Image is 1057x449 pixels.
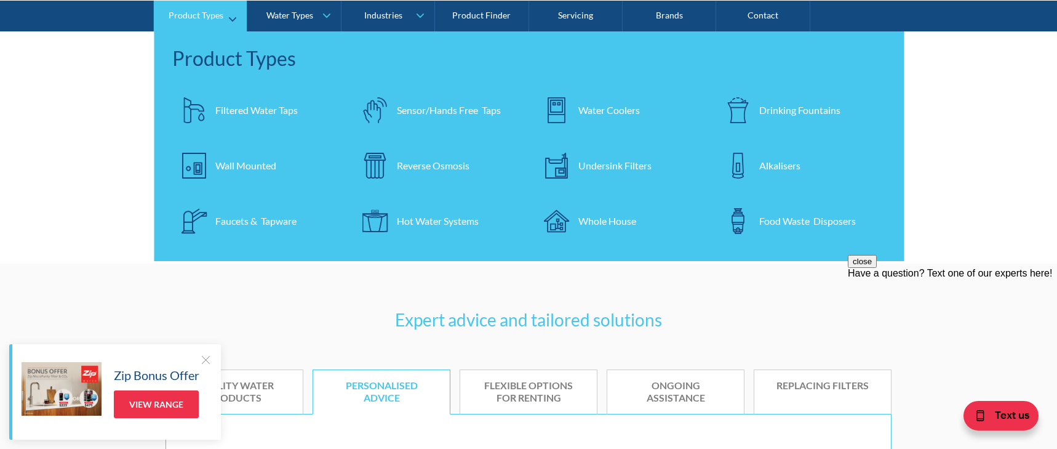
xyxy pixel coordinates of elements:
div: Quality water products [185,379,284,405]
a: Food Waste Disposers [716,199,885,242]
a: Filtered Water Taps [172,88,341,131]
a: Whole House [535,199,704,242]
iframe: podium webchat widget bubble [959,387,1057,449]
a: Wall Mounted [172,144,341,187]
div: Hot Water Systems [397,213,479,228]
div: Personalised advice [332,379,431,405]
a: View Range [114,390,199,418]
h3: Expert advice and tailored solutions [166,307,891,333]
a: Drinking Fountains [716,88,885,131]
iframe: podium webchat widget prompt [848,255,1057,403]
img: Zip Bonus Offer [22,362,102,416]
div: Undersink Filters [578,158,652,172]
div: Food Waste Disposers [759,213,856,228]
div: Water Types [266,10,313,20]
a: Water Coolers [535,88,704,131]
a: Alkalisers [716,144,885,187]
div: Ongoing assistance [626,379,725,405]
a: Hot Water Systems [354,199,523,242]
div: Water Coolers [578,102,640,117]
div: Whole House [578,213,636,228]
div: Reverse Osmosis [397,158,469,172]
div: Industries [364,10,402,20]
h5: Zip Bonus Offer [114,366,199,384]
div: Filtered Water Taps [215,102,298,117]
div: Sensor/Hands Free Taps [397,102,501,117]
a: Faucets & Tapware [172,199,341,242]
div: Wall Mounted [215,158,276,172]
a: Reverse Osmosis [354,144,523,187]
div: Faucets & Tapware [215,213,297,228]
div: Drinking Fountains [759,102,840,117]
div: Flexible options for renting [479,379,578,405]
a: Undersink Filters [535,144,704,187]
div: Product Types [172,43,885,73]
nav: Product Types [154,31,904,261]
div: Alkalisers [759,158,800,172]
div: Product Types [169,10,223,20]
div: Replacing Filters [773,379,872,392]
a: Sensor/Hands Free Taps [354,88,523,131]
